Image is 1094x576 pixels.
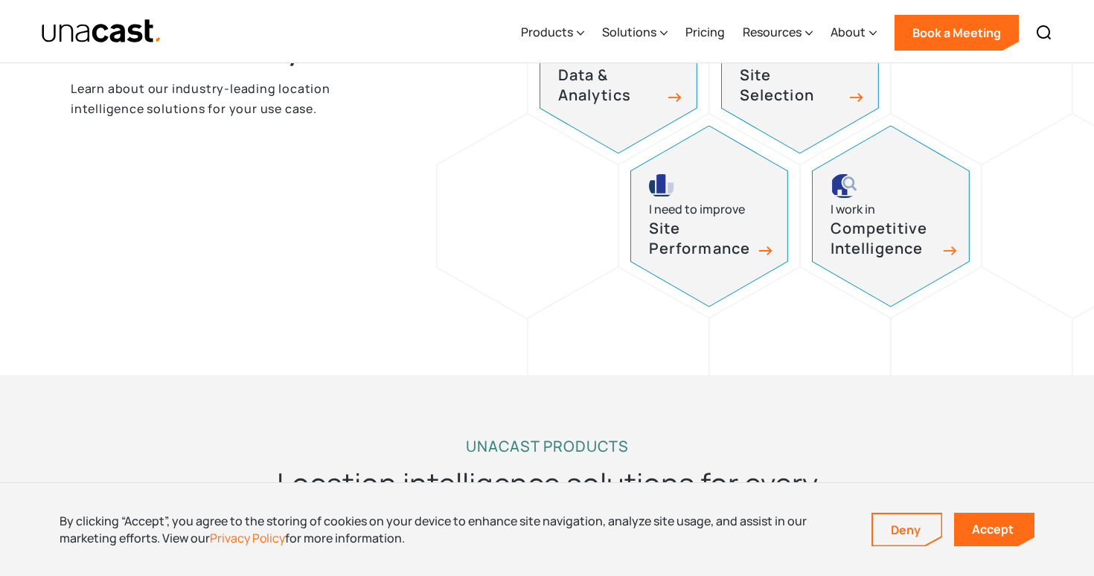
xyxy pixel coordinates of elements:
h3: Competitive Intelligence [831,219,935,258]
img: Search icon [1035,24,1053,42]
div: Products [521,23,573,41]
div: Solutions [602,2,668,63]
a: Book a Meeting [895,15,1019,51]
div: About [831,2,877,63]
a: Pricing [685,2,725,63]
div: Resources [743,2,813,63]
div: Solutions [602,23,656,41]
h3: Site Selection [740,65,844,105]
h3: Data & Analytics [558,65,662,105]
div: Products [521,2,584,63]
div: About [831,23,866,41]
a: Privacy Policy [210,530,285,546]
h3: Site Performance [649,219,753,258]
a: Deny [873,514,941,545]
div: Resources [743,23,802,41]
a: competitive intelligence iconI work inCompetitive Intelligence [812,126,970,307]
img: competitive intelligence icon [831,174,858,198]
h2: Location intelligence solutions for every phase of the data analytics journey [249,464,845,542]
p: Learn about our industry-leading location intelligence solutions for your use case. [71,79,385,118]
a: site performance iconI need to improveSite Performance [630,126,788,307]
a: Accept [954,513,1034,546]
a: home [41,19,162,45]
h2: UNACAST PRODUCTS [466,435,629,458]
div: I work in [831,199,875,220]
img: Unacast text logo [41,19,162,45]
div: By clicking “Accept”, you agree to the storing of cookies on your device to enhance site navigati... [60,513,849,546]
img: site performance icon [649,174,674,198]
div: I need to improve [649,199,745,220]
